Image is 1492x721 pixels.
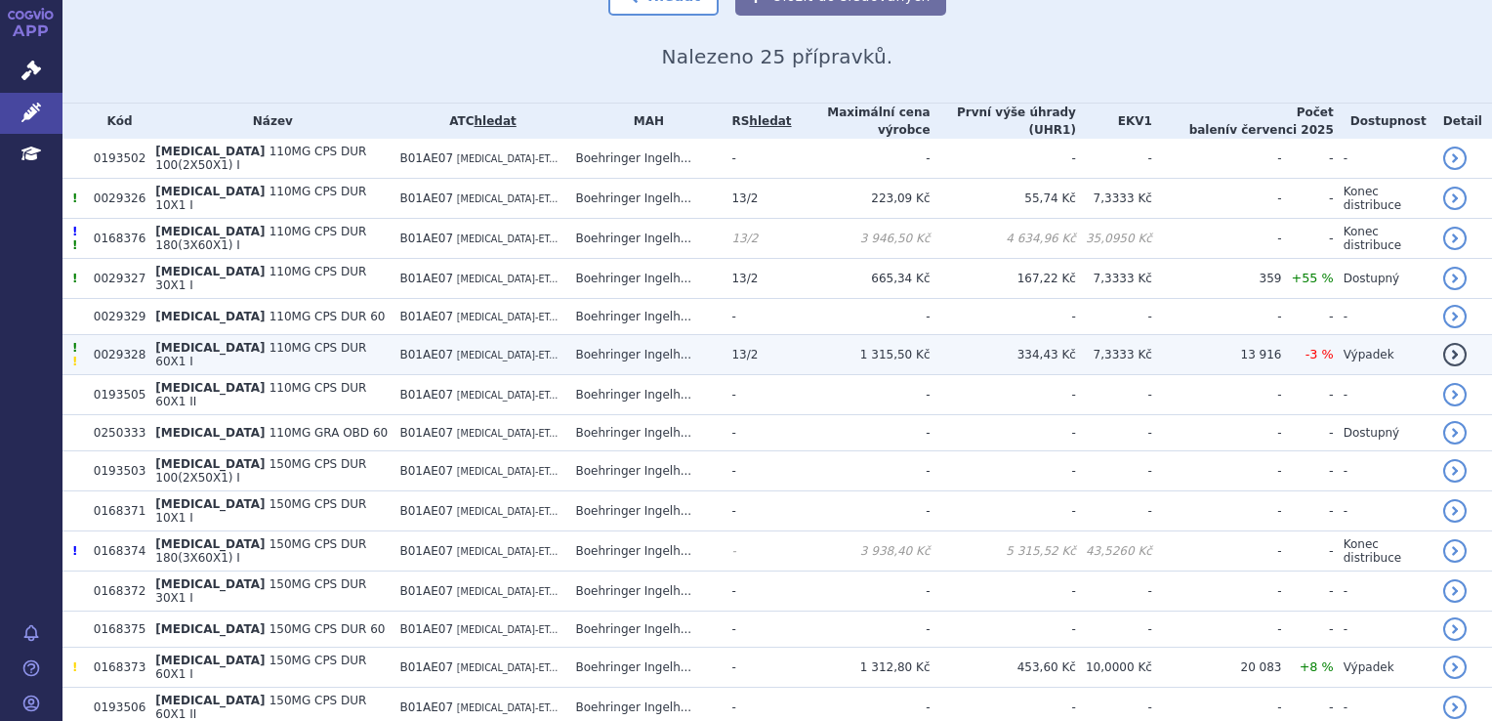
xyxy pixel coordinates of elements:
[84,104,145,139] th: Kód
[1334,299,1433,335] td: -
[1152,335,1282,375] td: 13 916
[457,466,559,477] span: [MEDICAL_DATA]-ET...
[722,299,791,335] td: -
[722,451,791,491] td: -
[731,232,758,245] span: 13/2
[457,153,559,164] span: [MEDICAL_DATA]-ET...
[1076,219,1152,259] td: 35,0950 Kč
[390,104,565,139] th: ATC
[155,457,265,471] span: [MEDICAL_DATA]
[84,299,145,335] td: 0029329
[1334,219,1433,259] td: Konec distribuce
[84,451,145,491] td: 0193503
[84,612,145,648] td: 0168375
[1076,491,1152,531] td: -
[155,310,265,323] span: [MEDICAL_DATA]
[155,537,366,565] span: 150MG CPS DUR 180(3X60X1) I
[84,259,145,299] td: 0029327
[155,341,366,368] span: 110MG CPS DUR 60X1 I
[1282,531,1334,572] td: -
[84,531,145,572] td: 0168374
[72,341,77,355] span: Tento přípravek má více úhrad.
[731,272,758,285] span: 13/2
[84,375,145,415] td: 0193505
[1152,415,1282,451] td: -
[155,145,366,172] span: 110MG CPS DUR 100(2X50X1) I
[722,612,791,648] td: -
[155,654,366,681] span: 150MG CPS DUR 60X1 I
[931,612,1076,648] td: -
[1152,648,1282,688] td: 20 083
[399,700,453,714] span: B01AE07
[1443,187,1467,210] a: detail
[1282,219,1334,259] td: -
[792,491,931,531] td: -
[155,457,366,485] span: 150MG CPS DUR 100(2X50X1) I
[792,451,931,491] td: -
[1334,375,1433,415] td: -
[1152,259,1282,299] td: 359
[931,375,1076,415] td: -
[1152,139,1282,179] td: -
[931,335,1076,375] td: 334,43 Kč
[72,225,77,238] span: Poslední data tohoto produktu jsou ze SCAU platného k 01.06.2021.
[457,350,559,360] span: [MEDICAL_DATA]-ET...
[269,426,389,440] span: 110MG GRA OBD 60
[1443,579,1467,603] a: detail
[792,259,931,299] td: 665,34 Kč
[1076,572,1152,612] td: -
[722,491,791,531] td: -
[1443,499,1467,523] a: detail
[1443,656,1467,679] a: detail
[1282,572,1334,612] td: -
[565,259,722,299] td: Boehringer Ingelh...
[792,335,931,375] td: 1 315,50 Kč
[155,622,265,636] span: [MEDICAL_DATA]
[792,375,931,415] td: -
[457,546,559,557] span: [MEDICAL_DATA]-ET...
[792,572,931,612] td: -
[1076,648,1152,688] td: 10,0000 Kč
[84,139,145,179] td: 0193502
[72,238,77,252] span: Tento přípravek má více úhrad.
[399,504,453,518] span: B01AE07
[155,654,265,667] span: [MEDICAL_DATA]
[1334,451,1433,491] td: -
[565,648,722,688] td: Boehringer Ingelh...
[399,310,453,323] span: B01AE07
[155,341,265,355] span: [MEDICAL_DATA]
[931,139,1076,179] td: -
[457,662,559,673] span: [MEDICAL_DATA]-ET...
[155,265,265,278] span: [MEDICAL_DATA]
[457,702,559,713] span: [MEDICAL_DATA]-ET...
[1443,305,1467,328] a: detail
[792,299,931,335] td: -
[565,415,722,451] td: Boehringer Ingelh...
[792,104,931,139] th: Maximální cena výrobce
[1076,375,1152,415] td: -
[1152,375,1282,415] td: -
[1076,531,1152,572] td: 43,5260 Kč
[1076,259,1152,299] td: 7,3333 Kč
[792,648,931,688] td: 1 312,80 Kč
[155,577,265,591] span: [MEDICAL_DATA]
[72,191,77,205] span: Tento přípravek má více úhrad.
[1334,104,1433,139] th: Dostupnost
[72,660,77,674] span: Tento přípravek má DNC/DoÚ.
[1443,343,1467,366] a: detail
[1443,227,1467,250] a: detail
[731,348,758,361] span: 13/2
[1443,383,1467,406] a: detail
[155,694,366,721] span: 150MG CPS DUR 60X1 II
[1076,299,1152,335] td: -
[1443,267,1467,290] a: detail
[1334,139,1433,179] td: -
[155,497,265,511] span: [MEDICAL_DATA]
[1282,491,1334,531] td: -
[475,114,517,128] a: hledat
[155,225,265,238] span: [MEDICAL_DATA]
[931,219,1076,259] td: 4 634,96 Kč
[155,426,265,440] span: [MEDICAL_DATA]
[457,312,559,322] span: [MEDICAL_DATA]-ET...
[931,259,1076,299] td: 167,22 Kč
